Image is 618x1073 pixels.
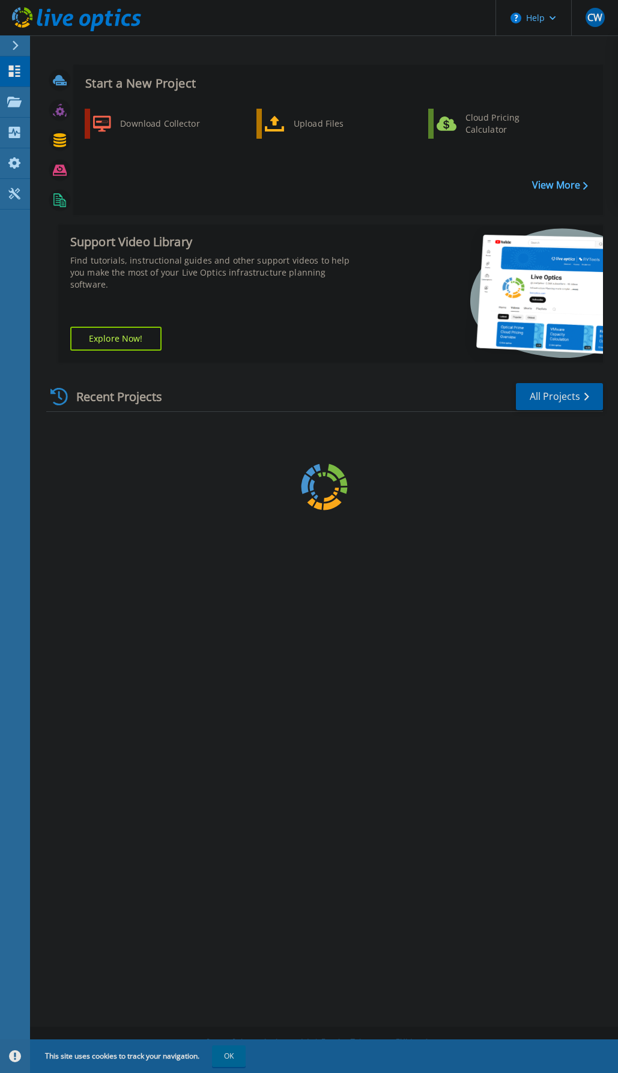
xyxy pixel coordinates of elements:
div: Download Collector [114,112,205,136]
button: OK [212,1045,246,1067]
div: Cloud Pricing Calculator [459,112,548,136]
a: Support [425,1037,451,1047]
a: Privacy Policy [207,1037,252,1047]
div: Find tutorials, instructional guides and other support videos to help you make the most of your L... [70,255,351,291]
div: Upload Files [288,112,377,136]
a: Explore Now! [70,327,162,351]
a: Download Collector [85,109,208,139]
div: Support Video Library [70,234,351,250]
span: This site uses cookies to track your navigation. [33,1045,246,1067]
h3: Start a New Project [85,77,587,90]
div: Recent Projects [46,382,178,411]
a: All Projects [516,383,603,410]
span: CW [587,13,602,22]
a: Ads & Email [300,1037,340,1047]
a: View More [532,180,588,191]
a: EULA [396,1037,414,1047]
a: Cloud Pricing Calculator [428,109,551,139]
a: Upload Files [256,109,380,139]
a: Telemetry [351,1037,385,1047]
a: Cookies [262,1037,289,1047]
